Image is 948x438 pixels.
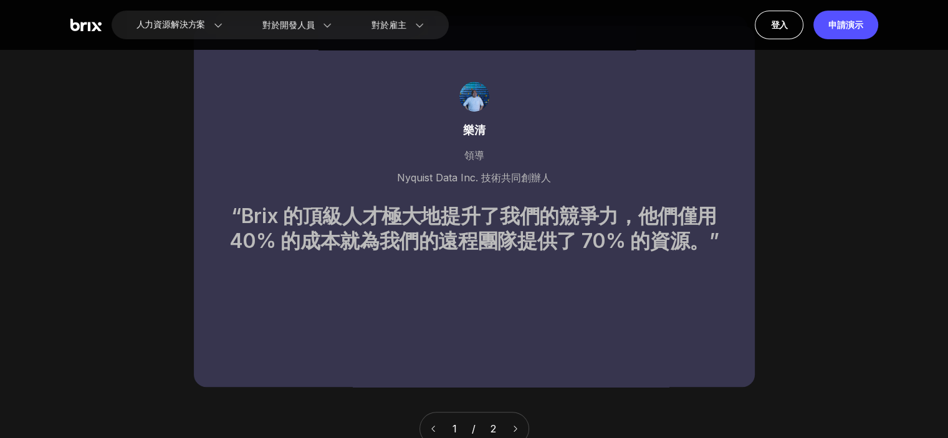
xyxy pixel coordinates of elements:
[491,422,496,435] font: 2
[262,19,314,32] font: 對於開發人員
[136,18,206,31] font: 人力資源解決方案
[70,19,102,32] img: 白利糖度標誌
[755,11,803,39] a: 登入
[472,422,476,435] font: /
[229,204,719,253] font: “Brix 的頂級人才極大地提升了我們的競爭力，他們僅用 40% 的成本就為我們的遠程團隊提供了 70% 的資源。”
[464,149,484,161] font: 領導
[463,123,486,136] font: 樂清
[813,11,878,39] a: 申請演示
[828,19,863,30] font: 申請演示
[770,19,788,30] font: 登入
[452,422,457,435] font: 1
[371,19,406,32] font: 對於雇主
[397,171,551,184] font: Nyquist Data Inc. 技術共同創辦人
